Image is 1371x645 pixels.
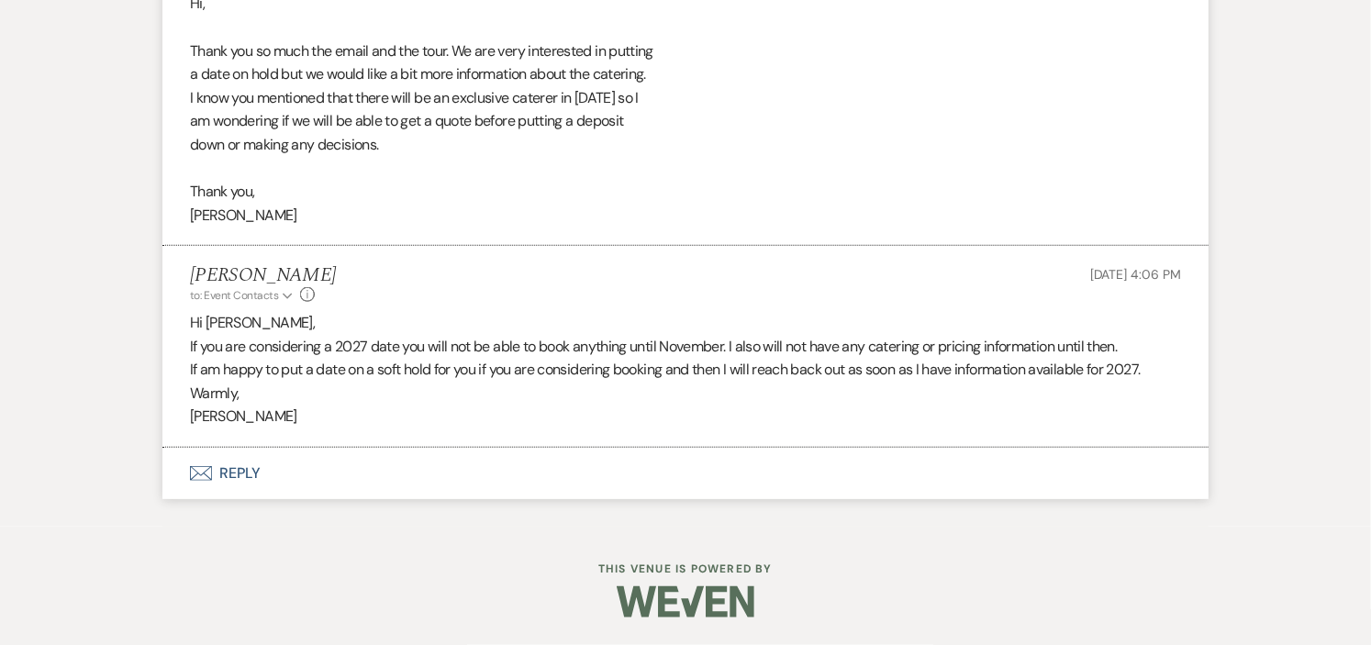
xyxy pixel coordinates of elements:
[162,448,1209,499] button: Reply
[190,405,1181,428] p: [PERSON_NAME]
[190,311,1181,335] p: Hi [PERSON_NAME],
[190,382,1181,406] p: Warmly,
[617,570,754,634] img: Weven Logo
[190,264,336,287] h5: [PERSON_NAME]
[190,287,295,304] button: to: Event Contacts
[190,335,1181,359] p: If you are considering a 2027 date you will not be able to book anything until November. I also w...
[190,288,278,303] span: to: Event Contacts
[1090,266,1181,283] span: [DATE] 4:06 PM
[190,358,1181,382] p: If am happy to put a date on a soft hold for you if you are considering booking and then I will r...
